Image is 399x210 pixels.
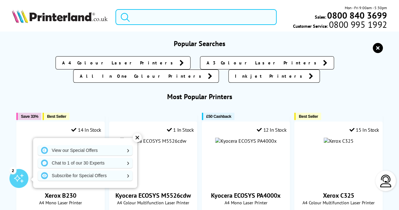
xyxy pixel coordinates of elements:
span: All In One Colour Printers [80,73,205,79]
div: 12 In Stock [257,127,286,133]
a: Subscribe for Special Offers [38,171,132,181]
button: £50 Cashback [202,113,234,120]
div: 1 In Stock [167,127,194,133]
div: 15 In Stock [349,127,379,133]
img: Printerland Logo [12,9,108,23]
a: Kyocera ECOSYS M5526cdw [115,191,191,200]
span: Best Seller [47,114,66,119]
h3: Popular Searches [12,39,387,48]
input: Search [115,9,277,25]
a: Inkjet Printers [228,69,320,83]
img: Xerox C325 [324,138,354,144]
img: Kyocera ECOSYS PA4000x [215,138,276,144]
a: A4 Colour Laser Printers [56,56,191,69]
span: Inkjet Printers [235,73,306,79]
a: A3 Colour Laser Printers [200,56,334,69]
span: A4 Colour Laser Printers [62,60,176,66]
span: Sales: [315,14,326,20]
a: Kyocera ECOSYS PA4000x [211,191,281,200]
img: user-headset-light.svg [379,175,392,187]
span: Save 33% [21,114,38,119]
button: Best Seller [294,113,321,120]
span: Mon - Fri 9:00am - 5:30pm [345,5,387,11]
span: A4 Colour Multifunction Laser Printer [298,200,379,206]
span: Best Seller [299,114,318,119]
div: ✕ [133,133,142,142]
span: 0800 995 1992 [328,21,387,27]
a: 0800 840 3699 [326,12,387,18]
a: All In One Colour Printers [73,69,219,83]
div: 14 In Stock [71,127,101,133]
span: Customer Service: [293,21,387,29]
a: Xerox C325 [323,191,354,200]
img: Kyocera ECOSYS M5526cdw [120,138,186,144]
a: View our Special Offers [38,145,132,155]
button: Save 33% [16,113,41,120]
span: A4 Mono Laser Printer [20,200,101,206]
a: Printerland Logo [12,9,108,24]
b: 0800 840 3699 [327,9,387,21]
button: Best Seller [43,113,69,120]
span: A4 Mono Laser Printer [205,200,286,206]
div: 2 [9,167,16,174]
span: £50 Cashback [206,114,231,119]
span: A3 Colour Laser Printers [207,60,320,66]
a: Xerox B230 [45,191,76,200]
a: Chat to 1 of our 30 Experts [38,158,132,168]
span: A4 Colour Multifunction Laser Printer [113,200,194,206]
h3: Most Popular Printers [12,92,387,101]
